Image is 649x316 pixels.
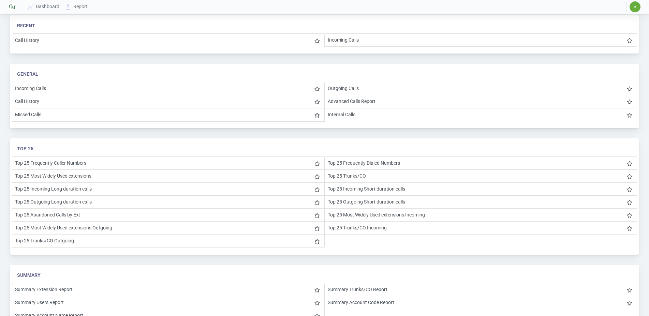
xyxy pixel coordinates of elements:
[12,95,325,108] li: Call History
[12,156,325,170] li: Top 25 Frequently Caller Numbers
[325,221,637,235] li: Top 25 Trunks/CO Incoming
[12,169,325,183] li: Top 25 Most Widely Used extensions
[17,22,632,29] div: Recent
[325,82,637,95] li: Outgoing Calls
[17,272,632,279] div: Summary
[325,108,637,121] li: Internal Calls
[17,71,632,78] div: General
[12,33,325,47] li: Call History
[325,182,637,196] li: Top 25 Incoming Short duration calls
[634,5,637,9] span: ✷
[63,0,91,13] a: Report
[25,0,63,13] a: Dashboard
[12,82,325,95] li: Incoming Calls
[17,145,632,152] div: Top 25
[629,1,641,13] button: ✷
[12,283,325,296] li: Summary Extension Report
[12,296,325,309] li: Summary Users Report
[12,195,325,209] li: Top 25 Outgoing Long duration calls
[325,95,637,108] li: Advanced Calls Report
[325,33,637,47] li: Incoming Calls
[325,195,637,209] li: Top 25 Outgoing Short duration calls
[12,108,325,122] li: Missed Calls
[12,221,325,235] li: Top 25 Most Widely Used extensions Outgoing
[12,208,325,222] li: Top 25 Abandoned Calls by Ext
[8,3,16,11] img: Logo
[325,208,637,222] li: Top 25 Most Widely Used extensions Incoming
[12,234,325,247] li: Top 25 Trunks/CO Outgoing
[325,296,637,309] li: Summary Account Code Report
[325,169,637,183] li: Top 25 Trunks/CO
[325,156,637,170] li: Top 25 Frequently Dialed Numbers
[325,283,637,296] li: Summary Trunks/CO Report
[12,182,325,196] li: Top 25 Incoming Long duration calls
